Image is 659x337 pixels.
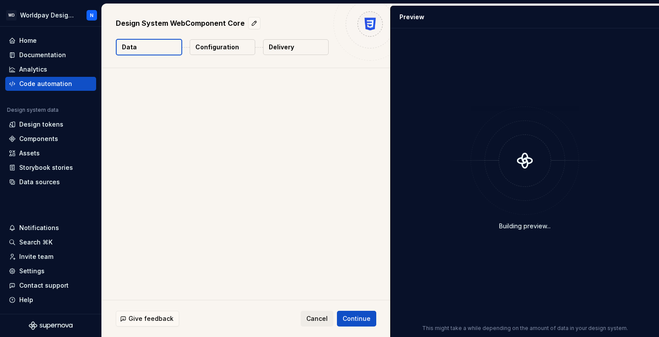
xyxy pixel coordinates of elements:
[19,163,73,172] div: Storybook stories
[116,311,179,327] button: Give feedback
[5,132,96,146] a: Components
[263,39,329,55] button: Delivery
[19,65,47,74] div: Analytics
[116,39,182,55] button: Data
[5,279,96,292] button: Contact support
[5,34,96,48] a: Home
[19,252,53,261] div: Invite team
[90,12,94,19] div: N
[122,43,137,52] p: Data
[7,107,59,113] div: Design system data
[19,79,72,88] div: Code automation
[5,117,96,131] a: Design tokens
[499,222,551,230] div: Building preview...
[337,311,376,327] button: Continue
[116,18,245,28] p: Design System WebComponent Core
[19,238,52,247] div: Search ⌘K
[19,36,37,45] div: Home
[5,48,96,62] a: Documentation
[5,293,96,307] button: Help
[5,175,96,189] a: Data sources
[5,77,96,91] a: Code automation
[422,325,628,332] p: This might take a while depending on the amount of data in your design system.
[5,62,96,76] a: Analytics
[5,146,96,160] a: Assets
[301,311,333,327] button: Cancel
[343,314,371,323] span: Continue
[19,149,40,158] div: Assets
[269,43,294,52] p: Delivery
[19,178,60,186] div: Data sources
[19,51,66,59] div: Documentation
[19,281,69,290] div: Contact support
[19,267,45,275] div: Settings
[19,224,59,232] div: Notifications
[5,161,96,175] a: Storybook stories
[5,221,96,235] button: Notifications
[2,6,100,24] button: WDWorldpay Design SystemN
[5,235,96,249] button: Search ⌘K
[19,134,58,143] div: Components
[6,10,17,21] div: WD
[20,11,76,20] div: Worldpay Design System
[399,13,424,21] div: Preview
[195,43,239,52] p: Configuration
[5,250,96,264] a: Invite team
[190,39,255,55] button: Configuration
[306,314,328,323] span: Cancel
[29,321,73,330] svg: Supernova Logo
[128,314,173,323] span: Give feedback
[5,264,96,278] a: Settings
[19,296,33,304] div: Help
[19,120,63,129] div: Design tokens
